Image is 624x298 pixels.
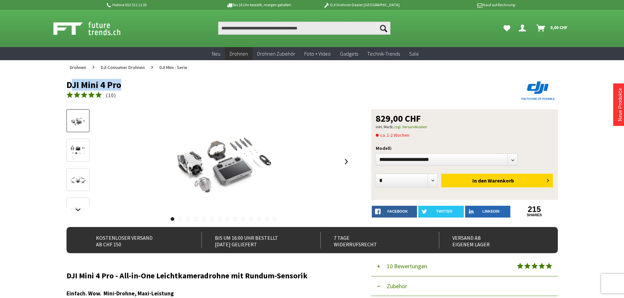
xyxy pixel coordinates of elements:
[376,123,553,131] p: inkl. MwSt.
[441,174,553,187] button: In den Warenkorb
[363,47,405,61] a: Technik-Trends
[472,177,487,184] span: In den
[418,206,464,218] a: twitter
[70,64,86,70] span: Drohnen
[225,47,253,61] a: Drohnen
[388,209,408,213] span: facebook
[300,47,335,61] a: Foto + Video
[304,50,331,57] span: Foto + Video
[512,206,557,213] a: 215
[488,177,514,184] span: Warenkorb
[376,144,553,152] p: Modell:
[106,92,116,98] span: ( )
[257,50,295,57] span: Drohnen Zubehör
[101,64,145,70] span: DJI Consumer Drohnen
[371,256,558,276] button: 10 Bewertungen
[439,232,543,248] div: Versand ab eigenem Lager
[253,47,300,61] a: Drohnen Zubehör
[409,50,419,57] span: Sale
[66,60,89,75] a: Drohnen
[207,47,225,61] a: Neu
[500,22,514,35] a: Meine Favoriten
[201,232,306,248] div: Bis um 16:00 Uhr bestellt [DATE] geliefert
[340,50,358,57] span: Gadgets
[413,1,515,9] p: Kauf auf Rechnung
[335,47,363,61] a: Gadgets
[534,22,571,35] a: Warenkorb
[158,109,289,214] img: DJI Mini 4 Pro
[230,50,248,57] span: Drohnen
[66,80,460,90] h1: DJI Mini 4 Pro
[98,60,148,75] a: DJI Consumer Drohnen
[436,209,452,213] span: twitter
[68,114,87,129] img: Vorschau: DJI Mini 4 Pro
[519,80,558,101] img: DJI
[66,272,351,280] h2: DJI Mini 4 Pro - All-in-One Leichtkameradrohne mit Rundum-Sensorik
[465,206,511,218] a: LinkedIn
[160,64,187,70] span: DJI Mini - Serie
[83,232,187,248] div: Kostenloser Versand ab CHF 150
[53,20,135,37] img: Shop Futuretrends - zur Startseite wechseln
[394,124,427,129] a: zzgl. Versandkosten
[310,1,412,9] p: DJI Drohnen Dealer [GEOGRAPHIC_DATA]
[550,22,568,33] span: 0,00 CHF
[156,60,191,75] a: DJI Mini - Serie
[108,92,114,98] span: 10
[320,232,425,248] div: 7 Tage Widerrufsrecht
[66,289,351,298] h3: Einfach. Wow. Mini-Drohne, Maxi-Leistung
[372,206,417,218] a: facebook
[512,213,557,217] a: shares
[616,88,623,121] a: Neue Produkte
[377,22,390,35] button: Suchen
[212,50,220,57] span: Neu
[106,1,208,9] p: Hotline 032 511 11 03
[376,114,421,123] span: 829,00 CHF
[66,91,116,99] a: (10)
[371,276,558,296] button: Zubehör
[218,22,390,35] input: Produkt, Marke, Kategorie, EAN, Artikelnummer…
[482,209,500,213] span: LinkedIn
[376,131,409,139] span: ca. 1-2 Wochen
[405,47,424,61] a: Sale
[208,1,310,9] p: Bis 16 Uhr bestellt, morgen geliefert.
[516,22,531,35] a: Dein Konto
[367,50,400,57] span: Technik-Trends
